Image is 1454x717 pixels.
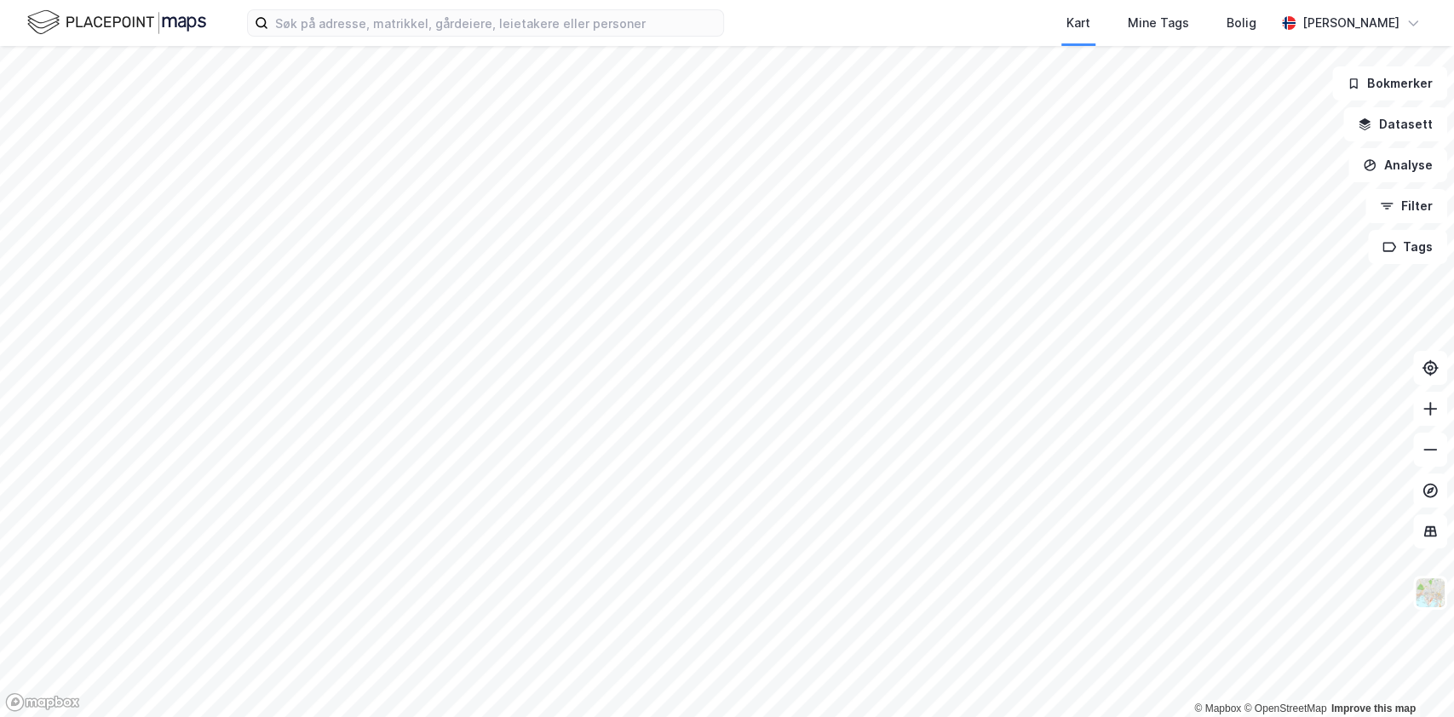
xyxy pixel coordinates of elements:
[1414,576,1446,609] img: Z
[1128,13,1189,33] div: Mine Tags
[1368,230,1447,264] button: Tags
[1369,635,1454,717] iframe: Chat Widget
[268,10,723,36] input: Søk på adresse, matrikkel, gårdeiere, leietakere eller personer
[1066,13,1090,33] div: Kart
[5,692,80,712] a: Mapbox homepage
[1244,703,1326,714] a: OpenStreetMap
[1194,703,1241,714] a: Mapbox
[1365,189,1447,223] button: Filter
[1302,13,1399,33] div: [PERSON_NAME]
[1331,703,1416,714] a: Improve this map
[1343,107,1447,141] button: Datasett
[1369,635,1454,717] div: Kontrollprogram for chat
[1332,66,1447,100] button: Bokmerker
[1348,148,1447,182] button: Analyse
[27,8,206,37] img: logo.f888ab2527a4732fd821a326f86c7f29.svg
[1227,13,1256,33] div: Bolig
